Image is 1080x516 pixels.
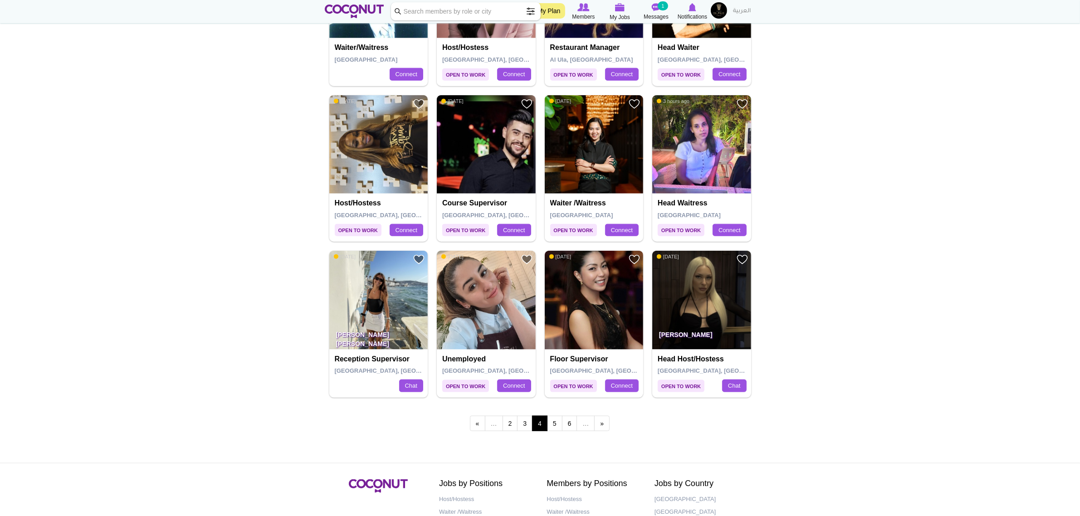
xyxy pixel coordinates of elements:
span: [DATE] [334,253,356,260]
span: Open to Work [658,224,704,236]
h4: Head Waiter [658,44,748,52]
span: [DATE] [549,253,572,260]
img: Notifications [689,3,696,11]
a: Add to Favourites [413,254,425,265]
h4: Host/Hostess [335,199,425,207]
span: [GEOGRAPHIC_DATA] [550,212,613,219]
a: Add to Favourites [737,98,748,110]
a: Browse Members Members [566,2,602,21]
span: Open to Work [442,224,489,236]
span: [DATE] [657,253,679,260]
span: [DATE] [441,98,464,104]
img: Coconut [349,479,408,493]
a: 3 [517,416,533,431]
a: Add to Favourites [737,254,748,265]
a: 5 [547,416,562,431]
span: [DATE] [334,98,356,104]
a: Connect [497,68,531,81]
a: 6 [562,416,577,431]
span: 3 hours ago [657,98,689,104]
a: Connect [390,68,423,81]
h4: Reception Supervisor [335,355,425,363]
a: Connect [497,224,531,237]
a: Connect [605,68,639,81]
h2: Jobs by Country [655,479,749,488]
h4: Unemployed [442,355,533,363]
span: Open to Work [442,380,489,392]
a: Add to Favourites [521,254,533,265]
a: Connect [713,68,746,81]
a: Chat [399,380,423,392]
a: العربية [729,2,756,20]
a: next › [594,416,610,431]
span: [GEOGRAPHIC_DATA], [GEOGRAPHIC_DATA] [442,367,572,374]
a: Notifications Notifications [674,2,711,21]
input: Search members by role or city [391,2,541,20]
img: My Jobs [615,3,625,11]
span: Open to Work [658,380,704,392]
span: … [577,416,595,431]
span: Open to Work [550,380,597,392]
a: My Plan [533,3,565,19]
h2: Jobs by Positions [439,479,533,488]
span: [GEOGRAPHIC_DATA] [335,56,398,63]
a: Add to Favourites [521,98,533,110]
span: My Jobs [610,13,630,22]
a: Add to Favourites [629,98,640,110]
span: Open to Work [550,224,597,236]
span: Open to Work [442,68,489,81]
span: [GEOGRAPHIC_DATA] [658,212,721,219]
h2: Members by Positions [547,479,641,488]
a: Chat [722,380,746,392]
span: Members [572,12,595,21]
a: Connect [390,224,423,237]
span: Al Ula, [GEOGRAPHIC_DATA] [550,56,633,63]
span: [GEOGRAPHIC_DATA], [GEOGRAPHIC_DATA] [442,212,572,219]
a: Connect [605,224,639,237]
h4: Waiter/Waitress [335,44,425,52]
span: [GEOGRAPHIC_DATA], [GEOGRAPHIC_DATA] [335,212,464,219]
h4: Head Host/Hostess [658,355,748,363]
a: Add to Favourites [629,254,640,265]
img: Browse Members [577,3,589,11]
a: 2 [503,416,518,431]
span: 4 [532,416,547,431]
h4: Floor Supervisor [550,355,640,363]
a: Connect [497,380,531,392]
a: Add to Favourites [413,98,425,110]
small: 1 [658,1,668,10]
a: ‹ previous [470,416,485,431]
span: Open to Work [658,68,704,81]
a: Connect [713,224,746,237]
h4: Restaurant Manager [550,44,640,52]
span: Open to Work [550,68,597,81]
span: [GEOGRAPHIC_DATA], [GEOGRAPHIC_DATA] [658,56,787,63]
p: [PERSON_NAME] [652,324,751,350]
h4: Waiter /Waitress [550,199,640,207]
h4: Course supervisor [442,199,533,207]
a: Connect [605,380,639,392]
p: [PERSON_NAME] [PERSON_NAME][EMAIL_ADDRESS][DOMAIN_NAME] [329,324,428,350]
a: Host/Hostess [547,493,641,506]
img: Home [325,5,384,18]
a: Host/Hostess [439,493,533,506]
a: My Jobs My Jobs [602,2,638,22]
span: … [485,416,503,431]
h4: Head Waitress [658,199,748,207]
span: [GEOGRAPHIC_DATA], [GEOGRAPHIC_DATA] [442,56,572,63]
a: Messages Messages 1 [638,2,674,21]
span: [DATE] [441,253,464,260]
a: [GEOGRAPHIC_DATA] [655,493,749,506]
span: [GEOGRAPHIC_DATA], [GEOGRAPHIC_DATA] [658,367,787,374]
span: Notifications [678,12,707,21]
span: [GEOGRAPHIC_DATA], [GEOGRAPHIC_DATA] [335,367,464,374]
h4: Host/Hostess [442,44,533,52]
span: Open to Work [335,224,381,236]
span: [GEOGRAPHIC_DATA], [GEOGRAPHIC_DATA] [550,367,679,374]
img: Messages [652,3,661,11]
span: [DATE] [549,98,572,104]
span: Messages [644,12,669,21]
